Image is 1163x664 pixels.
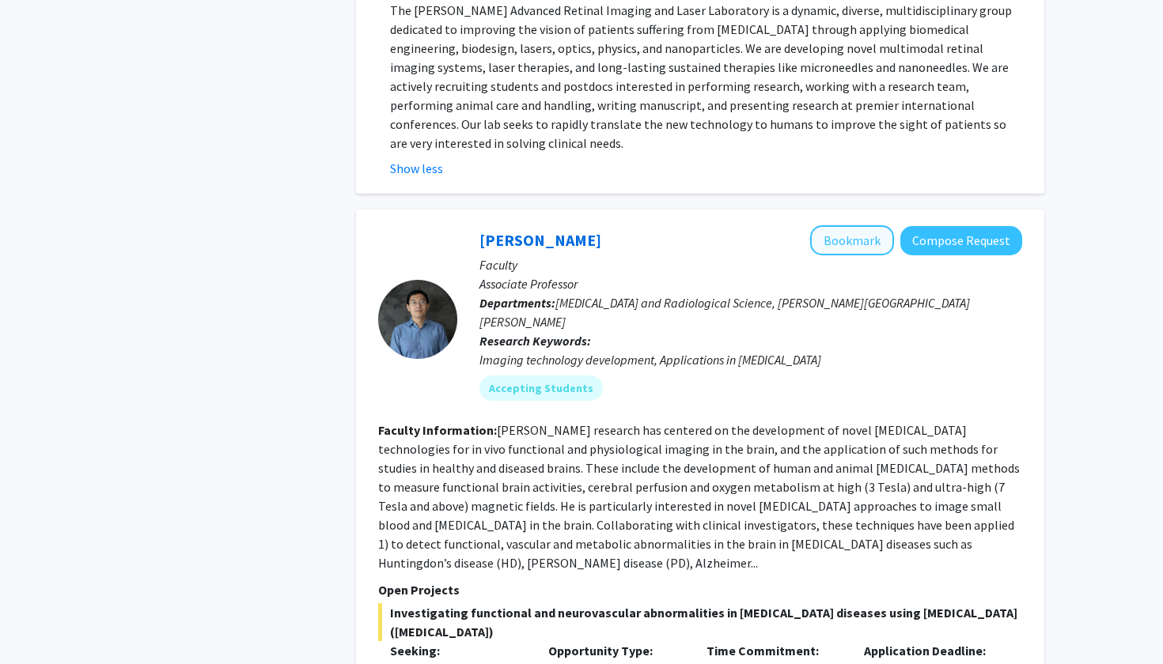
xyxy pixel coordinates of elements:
span: [MEDICAL_DATA] and Radiological Science, [PERSON_NAME][GEOGRAPHIC_DATA][PERSON_NAME] [479,295,970,330]
p: Application Deadline: [864,641,998,660]
p: Faculty [479,255,1022,274]
p: Open Projects [378,580,1022,599]
p: Time Commitment: [707,641,841,660]
button: Show less [390,159,443,178]
p: Seeking: [390,641,525,660]
button: Compose Request to Jun Hua [900,226,1022,255]
b: Departments: [479,295,555,311]
button: Add Jun Hua to Bookmarks [810,225,894,255]
fg-read-more: [PERSON_NAME] research has centered on the development of novel [MEDICAL_DATA] technologies for i... [378,422,1020,571]
b: Faculty Information: [378,422,497,438]
span: Investigating functional and neurovascular abnormalities in [MEDICAL_DATA] diseases using [MEDICA... [378,603,1022,641]
div: Imaging technology development, Applications in [MEDICAL_DATA] [479,350,1022,369]
a: [PERSON_NAME] [479,230,601,250]
p: Opportunity Type: [548,641,683,660]
p: The [PERSON_NAME] Advanced Retinal Imaging and Laser Laboratory is a dynamic, diverse, multidisci... [390,1,1022,153]
iframe: Chat [12,593,67,652]
p: Associate Professor [479,274,1022,293]
b: Research Keywords: [479,333,591,349]
mat-chip: Accepting Students [479,375,603,401]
